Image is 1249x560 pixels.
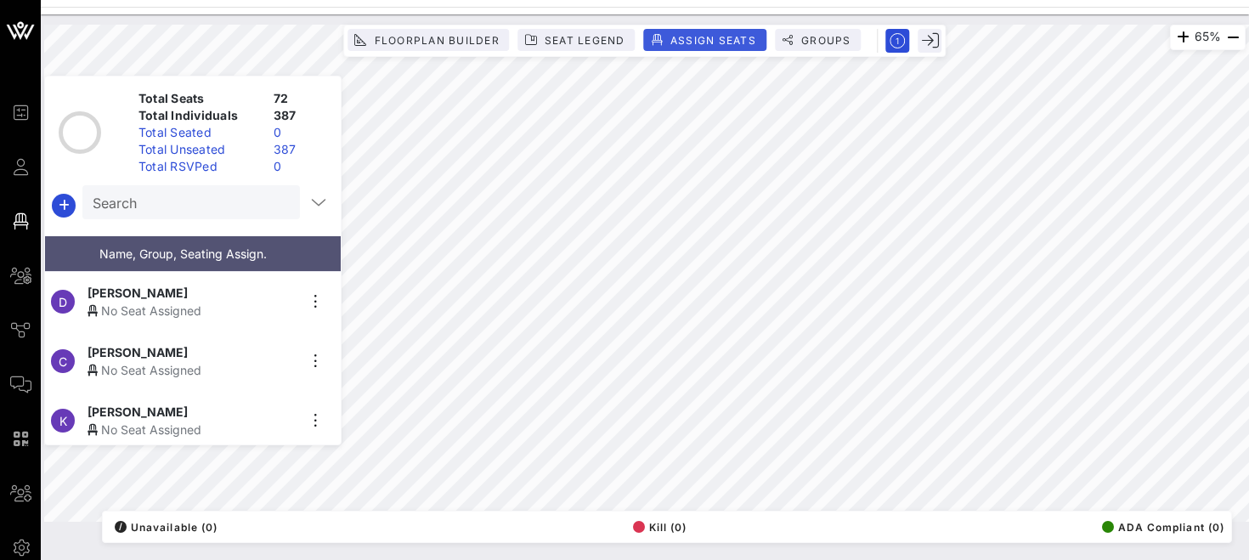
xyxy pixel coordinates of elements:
[348,29,509,51] button: Floorplan Builder
[88,302,297,320] div: No Seat Assigned
[110,515,218,539] button: /Unavailable (0)
[59,295,67,309] span: D
[373,34,499,47] span: Floorplan Builder
[132,90,267,107] div: Total Seats
[775,29,862,51] button: Groups
[132,124,267,141] div: Total Seated
[132,141,267,158] div: Total Unseated
[800,34,851,47] span: Groups
[132,158,267,175] div: Total RSVPed
[544,34,625,47] span: Seat Legend
[88,361,297,379] div: No Seat Assigned
[1170,25,1246,50] div: 65%
[518,29,636,51] button: Seat Legend
[633,521,687,534] span: Kill (0)
[267,124,334,141] div: 0
[115,521,218,534] span: Unavailable (0)
[267,141,334,158] div: 387
[267,90,334,107] div: 72
[267,107,334,124] div: 387
[88,343,188,361] span: [PERSON_NAME]
[88,284,188,302] span: [PERSON_NAME]
[628,515,687,539] button: Kill (0)
[132,107,267,124] div: Total Individuals
[115,521,127,533] div: /
[670,34,756,47] span: Assign Seats
[88,403,188,421] span: [PERSON_NAME]
[644,29,766,51] button: Assign Seats
[88,421,297,438] div: No Seat Assigned
[59,414,67,428] span: K
[267,158,334,175] div: 0
[59,354,67,369] span: C
[1097,515,1224,539] button: ADA Compliant (0)
[1102,521,1224,534] span: ADA Compliant (0)
[99,246,267,261] span: Name, Group, Seating Assign.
